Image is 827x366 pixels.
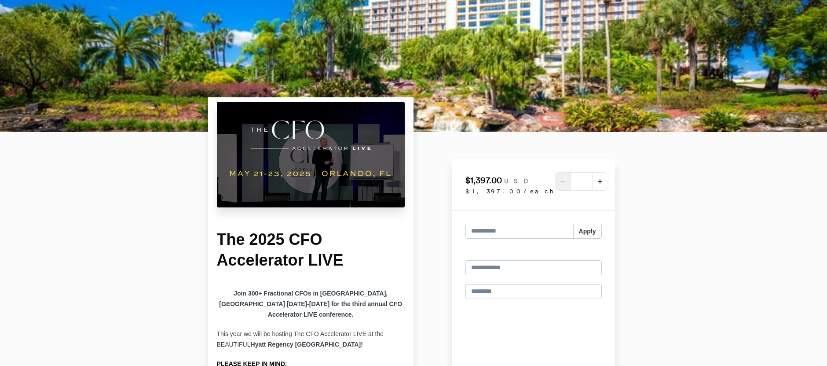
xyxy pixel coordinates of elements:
[217,102,405,207] img: ab3e435-a861-b21-8000-d246cf1cd7da_MAY_15_-_17DALLAS_TX.png
[251,341,363,348] strong: Hyatt Regency [GEOGRAPHIC_DATA]!
[465,175,502,185] span: $1,397.00
[585,248,601,260] a: Log in
[219,290,402,318] strong: Join 300+ Fractional CFOs in [GEOGRAPHIC_DATA], [GEOGRAPHIC_DATA] [DATE]-[DATE] for the third ann...
[217,330,384,348] span: This year we will be hosting The CFO Accelerator LIVE at the BEAUTIFUL
[504,177,533,185] span: USD
[592,173,608,190] button: add
[573,224,602,239] button: Apply
[217,229,405,271] h1: The 2025 CFO Accelerator LIVE
[465,186,555,197] div: $1,397.00/each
